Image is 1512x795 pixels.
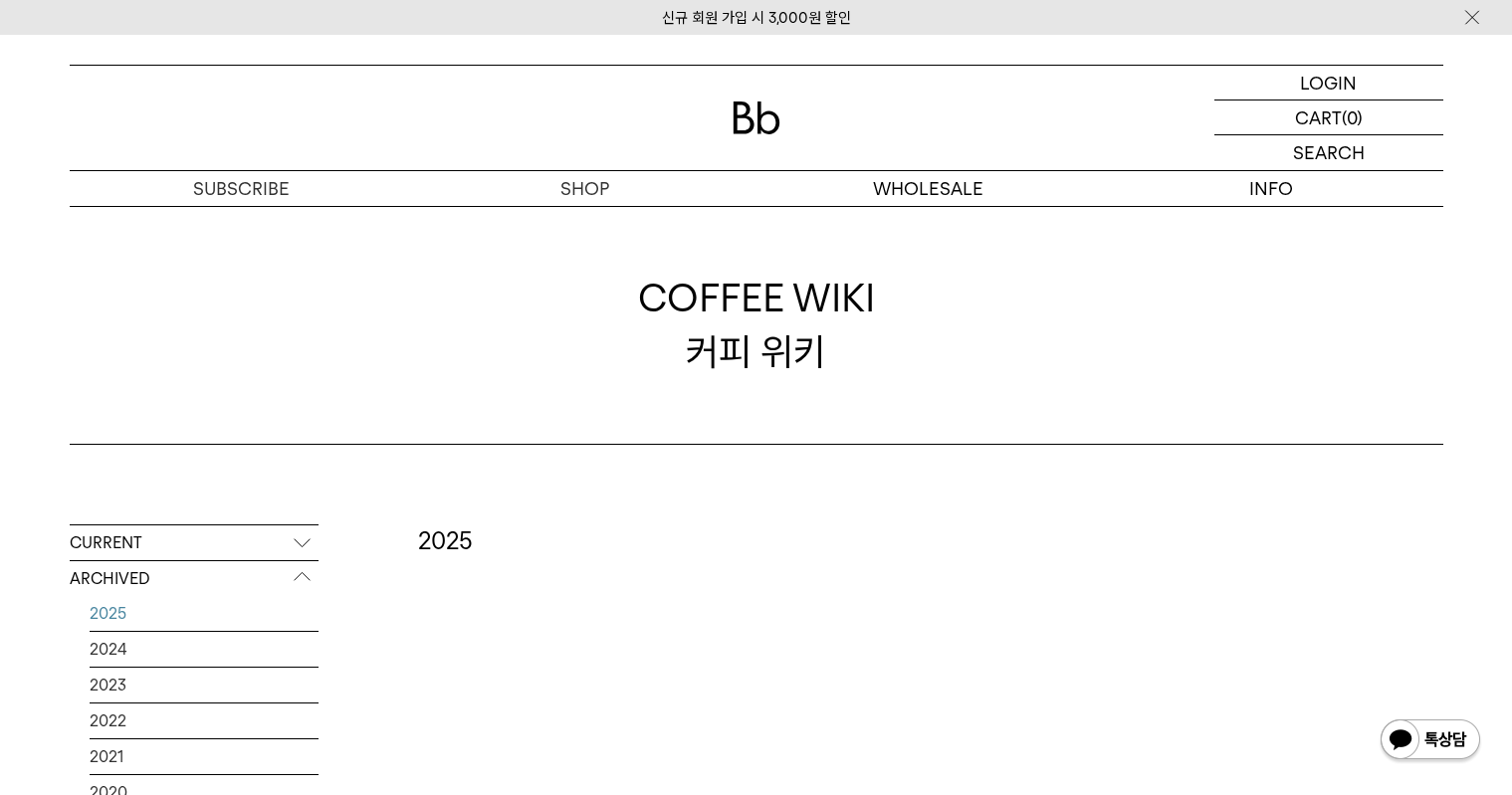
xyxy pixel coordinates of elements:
a: SHOP [413,171,756,206]
p: CART [1295,100,1342,134]
p: CURRENT [70,525,319,561]
p: INFO [1100,171,1443,206]
a: 2022 [90,703,319,738]
a: SUBSCRIBE [70,171,413,206]
h2: 2025 [418,524,1443,558]
a: 2021 [90,739,319,774]
a: LOGIN [1214,66,1443,100]
p: LOGIN [1300,66,1357,99]
a: 2023 [90,668,319,702]
a: CART (0) [1214,100,1443,135]
p: (0) [1342,100,1363,134]
img: 로고 [733,101,780,134]
p: WHOLESALE [756,171,1100,206]
div: 커피 위키 [638,272,875,377]
img: 카카오톡 채널 1:1 채팅 버튼 [1379,717,1482,765]
span: COFFEE WIKI [638,272,875,324]
p: ARCHIVED [70,561,319,597]
a: 신규 회원 가입 시 3,000원 할인 [662,9,851,27]
a: 2024 [90,632,319,667]
a: 2025 [90,596,319,631]
p: SEARCH [1293,135,1365,170]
